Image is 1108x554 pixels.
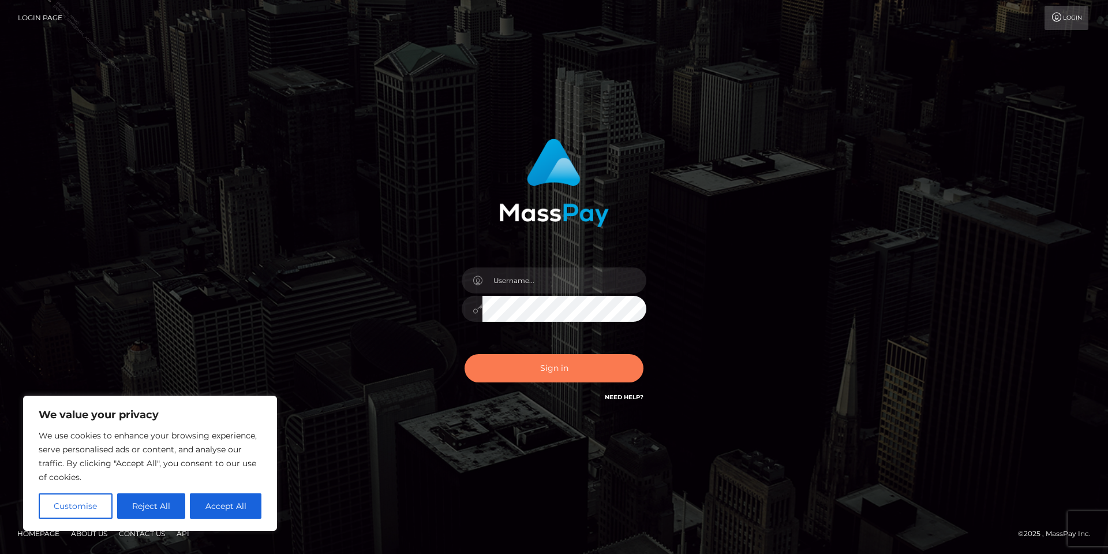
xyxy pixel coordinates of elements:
[39,493,113,519] button: Customise
[1018,527,1099,540] div: © 2025 , MassPay Inc.
[190,493,261,519] button: Accept All
[66,525,112,542] a: About Us
[117,493,186,519] button: Reject All
[13,525,64,542] a: Homepage
[1045,6,1088,30] a: Login
[465,354,643,382] button: Sign in
[482,267,646,293] input: Username...
[18,6,62,30] a: Login Page
[172,525,194,542] a: API
[39,429,261,484] p: We use cookies to enhance your browsing experience, serve personalised ads or content, and analys...
[499,139,609,227] img: MassPay Login
[605,393,643,401] a: Need Help?
[114,525,170,542] a: Contact Us
[23,396,277,531] div: We value your privacy
[39,408,261,422] p: We value your privacy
